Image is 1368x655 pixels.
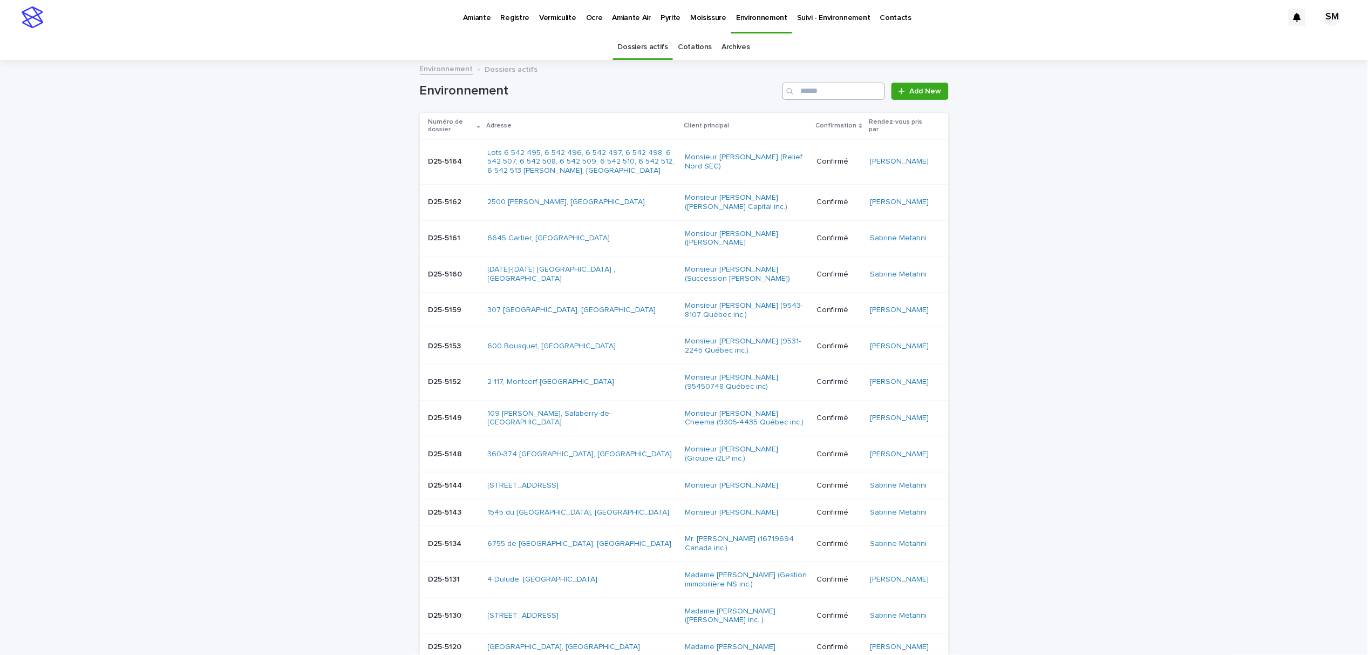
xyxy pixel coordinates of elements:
a: Monsieur [PERSON_NAME] [685,481,779,490]
a: 2500 [PERSON_NAME], [GEOGRAPHIC_DATA] [488,198,645,207]
tr: D25-5153D25-5153 600 Bousquet, [GEOGRAPHIC_DATA] Monsieur [PERSON_NAME] (9531-2245 Québec inc.) C... [420,328,949,364]
p: Confirmé [816,508,861,517]
a: 307 [GEOGRAPHIC_DATA], [GEOGRAPHIC_DATA] [488,306,656,315]
a: 109 [PERSON_NAME], Salaberry-de-[GEOGRAPHIC_DATA] [488,409,677,428]
a: [PERSON_NAME] [870,575,929,584]
a: Monsieur [PERSON_NAME] (9543-8107 Québec inc.) [685,301,808,320]
tr: D25-5161D25-5161 6645 Cartier, [GEOGRAPHIC_DATA] Monsieur [PERSON_NAME] ([PERSON_NAME] ConfirméSa... [420,220,949,256]
p: Numéro de dossier [428,116,474,136]
p: D25-5153 [428,340,464,351]
p: D25-5134 [428,537,464,549]
p: D25-5130 [428,609,464,620]
a: Monsieur [PERSON_NAME] [685,508,779,517]
p: Confirmé [816,377,861,387]
a: Monsieur [PERSON_NAME] (Relief Nord SEC) [685,153,808,171]
p: D25-5159 [428,303,464,315]
p: Confirmation [815,120,856,132]
p: Confirmé [816,270,861,279]
tr: D25-5148D25-5148 360-374 [GEOGRAPHIC_DATA], [GEOGRAPHIC_DATA] Monsieur [PERSON_NAME] (Groupe i2LP... [420,436,949,472]
span: Add New [910,87,942,95]
a: 2 117, Montcerf-[GEOGRAPHIC_DATA] [488,377,615,387]
a: Sabrine Metahni [870,270,927,279]
tr: D25-5134D25-5134 6755 de [GEOGRAPHIC_DATA], [GEOGRAPHIC_DATA] Mr. [PERSON_NAME] (16719694 Canada ... [420,526,949,562]
a: Sabrine Metahni [870,539,927,549]
p: D25-5149 [428,411,465,423]
h1: Environnement [420,83,779,99]
tr: D25-5152D25-5152 2 117, Montcerf-[GEOGRAPHIC_DATA] Monsieur [PERSON_NAME] (95450748 Québec inc) C... [420,364,949,400]
p: Confirmé [816,611,861,620]
p: D25-5162 [428,195,464,207]
a: Monsieur [PERSON_NAME] (Groupe i2LP inc.) [685,445,808,463]
tr: D25-5164D25-5164 Lots 6 542 495, 6 542 496, 6 542 497, 6 542 498, 6 542 507, 6 542 508, 6 542 509... [420,139,949,184]
input: Search [782,83,885,100]
a: Monsieur [PERSON_NAME] Cheema (9305-4435 Québec inc.) [685,409,808,428]
a: [PERSON_NAME] [870,377,929,387]
a: [PERSON_NAME] [870,414,929,423]
a: [DATE]-[DATE] [GEOGRAPHIC_DATA] , [GEOGRAPHIC_DATA] [488,265,677,283]
a: 6645 Cartier, [GEOGRAPHIC_DATA] [488,234,610,243]
p: Confirmé [816,198,861,207]
a: 600 Bousquet, [GEOGRAPHIC_DATA] [488,342,616,351]
a: Cotations [678,35,712,60]
p: Confirmé [816,157,861,166]
p: D25-5148 [428,448,465,459]
p: D25-5144 [428,479,465,490]
p: D25-5120 [428,640,464,652]
a: Sabrine Metahni [870,508,927,517]
a: Sabrine Metahni [870,481,927,490]
tr: D25-5130D25-5130 [STREET_ADDRESS] Madame [PERSON_NAME] ([PERSON_NAME] inc. ) ConfirméSabrine Metahni [420,598,949,634]
a: [PERSON_NAME] [870,306,929,315]
p: Client principal [684,120,730,132]
p: Confirmé [816,539,861,549]
a: [PERSON_NAME] [870,643,929,652]
tr: D25-5131D25-5131 4 Dulude, [GEOGRAPHIC_DATA] Madame [PERSON_NAME] (Gestion immobilière NS inc.) C... [420,562,949,598]
a: Mr. [PERSON_NAME] (16719694 Canada inc.) [685,535,808,553]
p: Dossiers actifs [485,63,538,75]
a: [PERSON_NAME] [870,342,929,351]
tr: D25-5144D25-5144 [STREET_ADDRESS] Monsieur [PERSON_NAME] ConfirméSabrine Metahni [420,472,949,499]
a: Monsieur [PERSON_NAME] (9531-2245 Québec inc.) [685,337,808,355]
p: Confirmé [816,342,861,351]
a: [GEOGRAPHIC_DATA], [GEOGRAPHIC_DATA] [488,643,641,652]
p: D25-5161 [428,232,463,243]
a: Lots 6 542 495, 6 542 496, 6 542 497, 6 542 498, 6 542 507, 6 542 508, 6 542 509, 6 542 510, 6 54... [488,148,677,175]
a: Madame [PERSON_NAME] (Gestion immobilière NS inc.) [685,571,808,589]
p: Confirmé [816,643,861,652]
p: Confirmé [816,481,861,490]
a: [STREET_ADDRESS] [488,611,559,620]
a: Dossiers actifs [618,35,668,60]
a: Sabrine Metahni [870,611,927,620]
tr: D25-5149D25-5149 109 [PERSON_NAME], Salaberry-de-[GEOGRAPHIC_DATA] Monsieur [PERSON_NAME] Cheema ... [420,400,949,436]
a: [PERSON_NAME] [870,450,929,459]
a: Archives [722,35,751,60]
p: Confirmé [816,450,861,459]
a: Environnement [420,62,473,75]
a: 360-374 [GEOGRAPHIC_DATA], [GEOGRAPHIC_DATA] [488,450,672,459]
p: D25-5131 [428,573,462,584]
tr: D25-5160D25-5160 [DATE]-[DATE] [GEOGRAPHIC_DATA] , [GEOGRAPHIC_DATA] Monsieur [PERSON_NAME] (Succ... [420,256,949,293]
a: Add New [891,83,948,100]
a: Monsieur [PERSON_NAME] ([PERSON_NAME] Capital inc.) [685,193,808,212]
tr: D25-5159D25-5159 307 [GEOGRAPHIC_DATA], [GEOGRAPHIC_DATA] Monsieur [PERSON_NAME] (9543-8107 Québe... [420,292,949,328]
tr: D25-5162D25-5162 2500 [PERSON_NAME], [GEOGRAPHIC_DATA] Monsieur [PERSON_NAME] ([PERSON_NAME] Capi... [420,184,949,220]
div: SM [1324,9,1341,26]
p: D25-5164 [428,155,465,166]
a: 6755 de [GEOGRAPHIC_DATA], [GEOGRAPHIC_DATA] [488,539,672,549]
a: Madame [PERSON_NAME] ([PERSON_NAME] inc. ) [685,607,808,625]
a: [PERSON_NAME] [870,157,929,166]
tr: D25-5143D25-5143 1545 du [GEOGRAPHIC_DATA], [GEOGRAPHIC_DATA] Monsieur [PERSON_NAME] ConfirméSabr... [420,499,949,526]
p: D25-5152 [428,375,464,387]
a: [STREET_ADDRESS] [488,481,559,490]
a: Monsieur [PERSON_NAME] ([PERSON_NAME] [685,229,808,248]
a: Monsieur [PERSON_NAME] (95450748 Québec inc) [685,373,808,391]
a: Madame [PERSON_NAME] [685,643,776,652]
a: Sabrine Metahni [870,234,927,243]
a: 4 Dulude, [GEOGRAPHIC_DATA] [488,575,598,584]
a: Monsieur [PERSON_NAME] (Succession [PERSON_NAME]) [685,265,808,283]
a: 1545 du [GEOGRAPHIC_DATA], [GEOGRAPHIC_DATA] [488,508,670,517]
p: Rendez-vous pris par [869,116,931,136]
p: Confirmé [816,234,861,243]
p: D25-5143 [428,506,464,517]
p: Confirmé [816,575,861,584]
